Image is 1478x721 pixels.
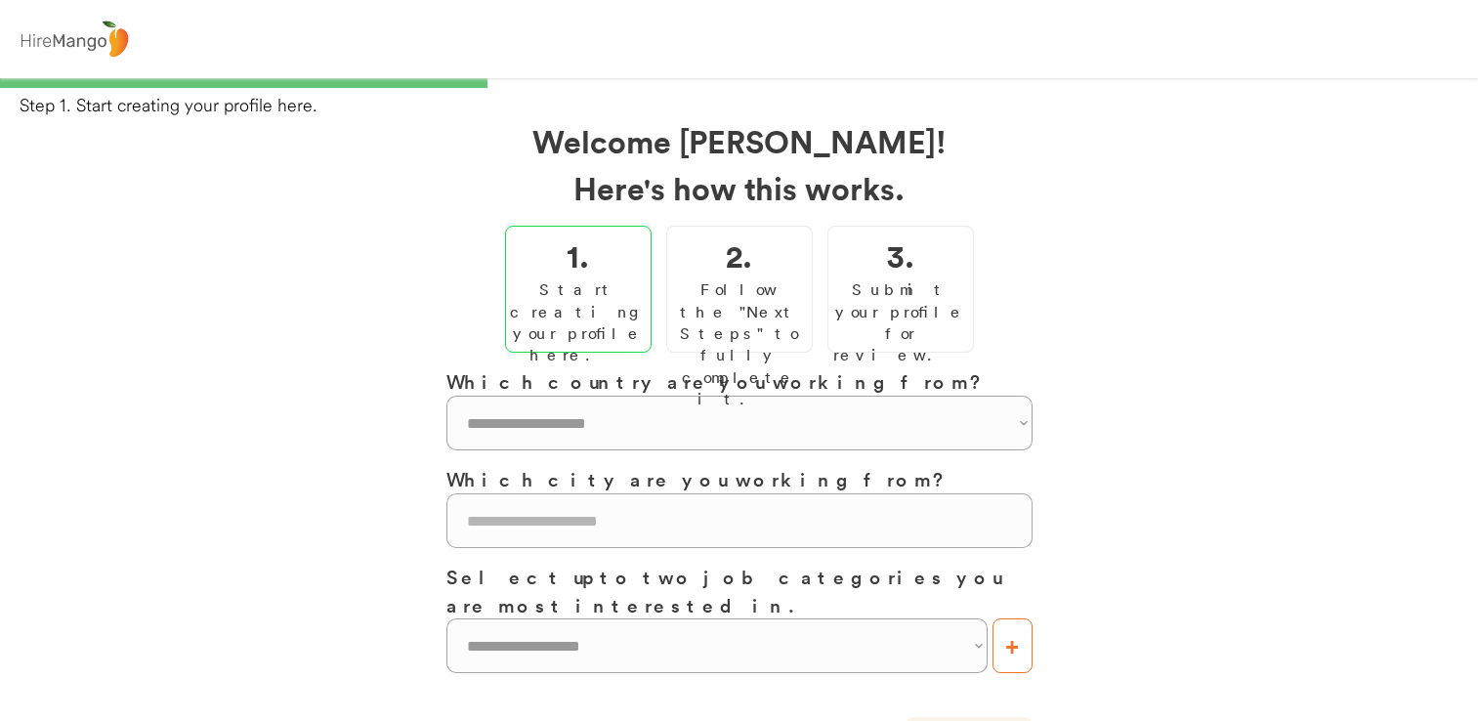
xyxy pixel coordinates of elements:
h2: Welcome [PERSON_NAME]! Here's how this works. [446,117,1033,211]
div: 33% [4,78,1474,88]
h3: Which city are you working from? [446,465,1033,493]
div: Follow the "Next Steps" to fully complete it. [672,278,807,409]
button: + [992,618,1033,673]
h3: Select up to two job categories you are most interested in. [446,563,1033,618]
div: Submit your profile for review. [833,278,968,366]
img: logo%20-%20hiremango%20gray.png [15,17,134,63]
h2: 1. [567,232,589,278]
div: Step 1. Start creating your profile here. [20,93,1478,117]
h3: Which country are you working from? [446,367,1033,396]
div: Start creating your profile here. [510,278,647,366]
h2: 3. [887,232,914,278]
h2: 2. [726,232,752,278]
